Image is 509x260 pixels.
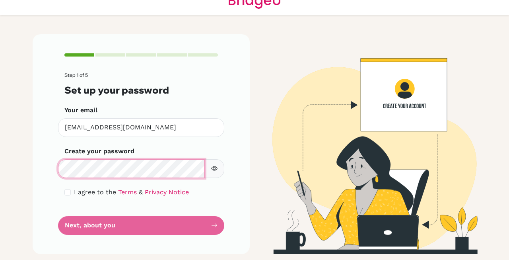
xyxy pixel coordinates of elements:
input: Insert your email* [58,118,224,137]
a: Privacy Notice [145,188,189,196]
span: I agree to the [74,188,116,196]
label: Your email [64,106,97,115]
label: Create your password [64,147,134,156]
a: Terms [118,188,137,196]
span: & [139,188,143,196]
span: Step 1 of 5 [64,72,88,78]
h3: Set up your password [64,84,218,96]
